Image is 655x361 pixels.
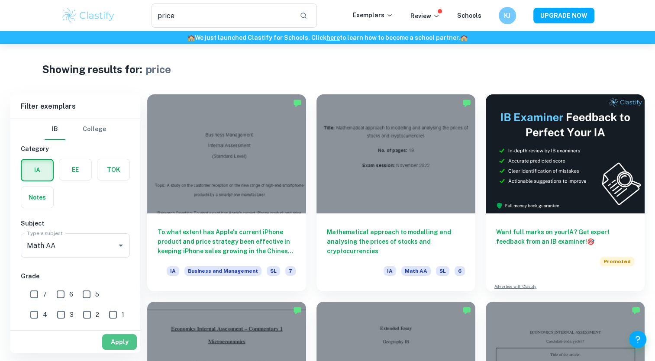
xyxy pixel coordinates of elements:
h6: We just launched Clastify for Schools. Click to learn how to become a school partner. [2,33,653,42]
img: Marked [462,99,471,107]
h6: Category [21,144,130,154]
img: Marked [462,306,471,315]
span: 3 [70,310,74,319]
img: Clastify logo [61,7,116,24]
button: EE [59,159,91,180]
span: IA [167,266,179,276]
span: 1 [122,310,124,319]
label: Type a subject [27,229,63,237]
span: Promoted [600,257,634,266]
button: IB [45,119,65,140]
button: IA [22,160,53,180]
span: 🏫 [460,34,468,41]
h6: KJ [502,11,512,20]
input: Search for any exemplars... [152,3,293,28]
a: Schools [457,12,481,19]
span: 6 [455,266,465,276]
span: 7 [285,266,296,276]
h6: To what extent has Apple's current iPhone product and price strategy been effective in keeping iP... [158,227,296,256]
span: 🎯 [587,238,594,245]
img: Marked [632,306,640,315]
button: KJ [499,7,516,24]
h6: Want full marks on your IA ? Get expert feedback from an IB examiner! [496,227,634,246]
span: IA [384,266,396,276]
span: 5 [95,290,99,299]
button: Help and Feedback [629,331,646,348]
a: here [326,34,340,41]
span: 7 [43,290,47,299]
h6: Filter exemplars [10,94,140,119]
span: SL [436,266,449,276]
img: Marked [293,306,302,315]
span: 6 [69,290,73,299]
h6: Mathematical approach to modelling and analysing the prices of stocks and cryptocurrencies [327,227,465,256]
a: Advertise with Clastify [494,284,536,290]
span: Math AA [401,266,431,276]
a: Want full marks on yourIA? Get expert feedback from an IB examiner!PromotedAdvertise with Clastify [486,94,645,291]
p: Review [410,11,440,21]
h1: price [146,61,171,77]
h1: Showing results for: [42,61,142,77]
button: UPGRADE NOW [533,8,594,23]
img: Thumbnail [486,94,645,213]
span: 🏫 [187,34,195,41]
img: Marked [293,99,302,107]
h6: Grade [21,271,130,281]
span: SL [267,266,280,276]
span: Business and Management [184,266,261,276]
button: Apply [102,334,137,350]
button: Open [115,239,127,251]
a: To what extent has Apple's current iPhone product and price strategy been effective in keeping iP... [147,94,306,291]
div: Filter type choice [45,119,106,140]
h6: Subject [21,219,130,228]
span: 2 [96,310,99,319]
button: Notes [21,187,53,208]
button: TOK [97,159,129,180]
button: College [83,119,106,140]
a: Mathematical approach to modelling and analysing the prices of stocks and cryptocurrenciesIAMath ... [316,94,475,291]
p: Exemplars [353,10,393,20]
span: 4 [43,310,47,319]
